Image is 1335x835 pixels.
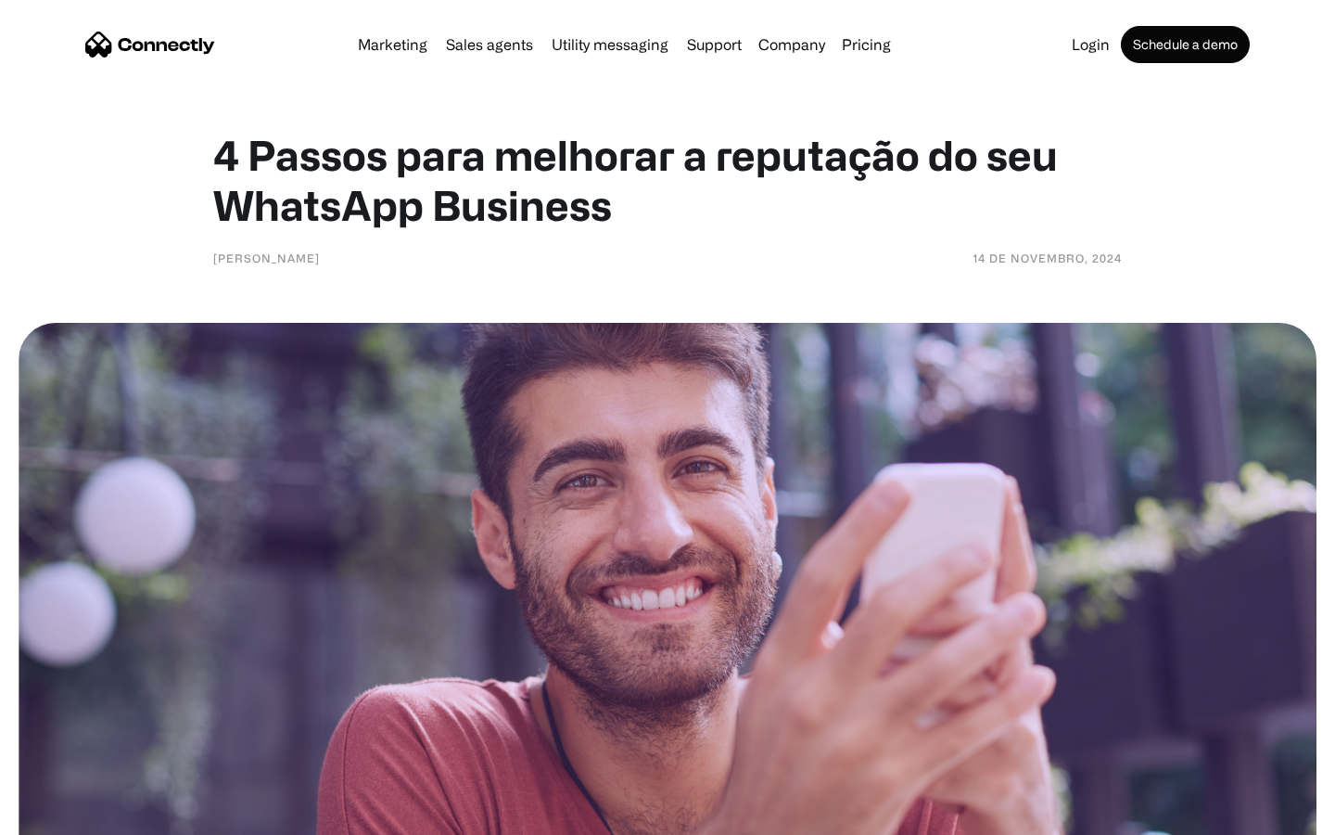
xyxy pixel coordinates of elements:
[439,37,540,52] a: Sales agents
[19,803,111,829] aside: Language selected: English
[213,249,320,267] div: [PERSON_NAME]
[544,37,676,52] a: Utility messaging
[973,249,1122,267] div: 14 de novembro, 2024
[37,803,111,829] ul: Language list
[758,32,825,58] div: Company
[213,130,1122,230] h1: 4 Passos para melhorar a reputação do seu WhatsApp Business
[1121,26,1250,63] a: Schedule a demo
[834,37,898,52] a: Pricing
[680,37,749,52] a: Support
[1064,37,1117,52] a: Login
[350,37,435,52] a: Marketing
